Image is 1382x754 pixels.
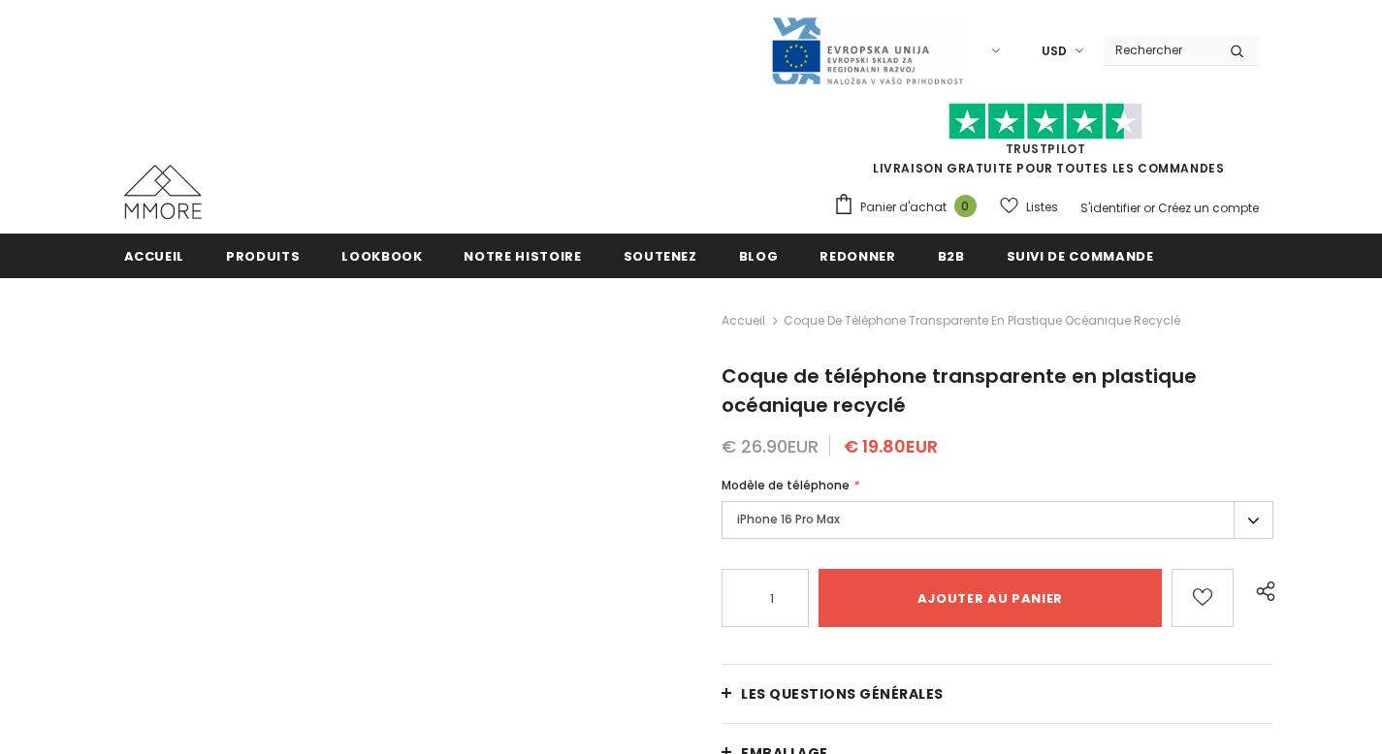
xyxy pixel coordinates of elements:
a: Créez un compte [1158,200,1259,216]
a: Accueil [722,309,765,332]
span: € 19.80EUR [844,434,938,458]
a: Suivi de commande [1007,234,1154,277]
a: Javni Razpis [770,42,964,58]
a: Panier d'achat 0 [833,193,986,222]
a: TrustPilot [1006,141,1086,157]
a: S'identifier [1080,200,1141,216]
span: Blog [739,247,779,266]
input: Ajouter au panier [819,569,1162,627]
img: Cas MMORE [124,165,202,219]
img: Javni Razpis [770,16,964,86]
span: Les questions générales [741,684,944,704]
span: Panier d'achat [860,198,947,217]
span: Modèle de téléphone [722,477,850,493]
a: Lookbook [341,234,422,277]
a: Produits [226,234,300,277]
span: Accueil [124,247,185,266]
span: Lookbook [341,247,422,266]
span: Coque de téléphone transparente en plastique océanique recyclé [784,309,1180,332]
span: USD [1042,42,1067,61]
a: Blog [739,234,779,277]
label: iPhone 16 Pro Max [722,501,1273,539]
a: Notre histoire [464,234,581,277]
img: Faites confiance aux étoiles pilotes [948,103,1142,141]
input: Search Site [1104,36,1215,64]
span: B2B [938,247,965,266]
span: Coque de téléphone transparente en plastique océanique recyclé [722,362,1197,419]
a: Les questions générales [722,665,1273,723]
span: soutenez [624,247,697,266]
a: Redonner [820,234,895,277]
span: Listes [1026,198,1058,217]
span: Produits [226,247,300,266]
span: Notre histoire [464,247,581,266]
span: or [1143,200,1155,216]
a: Listes [1000,190,1058,224]
span: 0 [954,195,977,217]
a: B2B [938,234,965,277]
span: Suivi de commande [1007,247,1154,266]
a: Accueil [124,234,185,277]
span: LIVRAISON GRATUITE POUR TOUTES LES COMMANDES [833,111,1259,176]
span: Redonner [820,247,895,266]
a: soutenez [624,234,697,277]
span: € 26.90EUR [722,434,819,458]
